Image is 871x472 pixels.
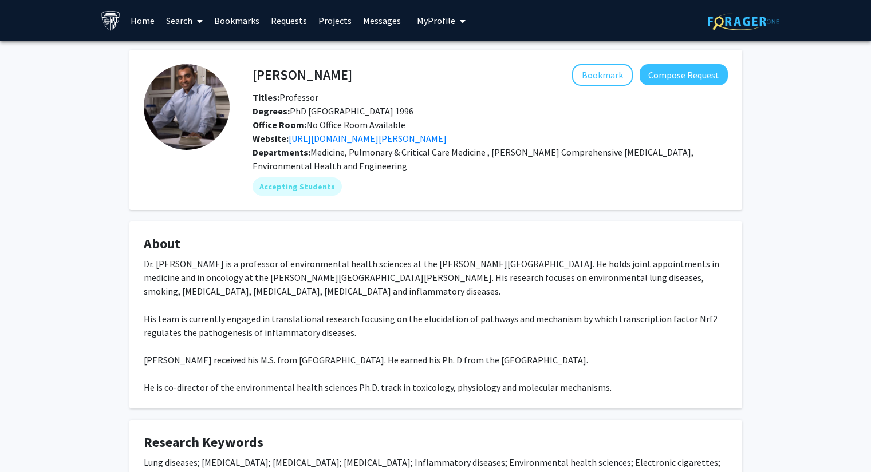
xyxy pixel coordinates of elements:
[253,105,290,117] b: Degrees:
[289,133,447,144] a: Opens in a new tab
[144,257,728,394] div: Dr. [PERSON_NAME] is a professor of environmental health sciences at the [PERSON_NAME][GEOGRAPHIC...
[253,119,405,130] span: No Office Room Available
[253,64,352,85] h4: [PERSON_NAME]
[640,64,728,85] button: Compose Request to Shyam Biswal
[125,1,160,41] a: Home
[253,146,310,158] b: Departments:
[144,434,728,451] h4: Research Keywords
[253,177,342,196] mat-chip: Accepting Students
[101,11,121,31] img: Johns Hopkins University Logo
[253,92,279,103] b: Titles:
[357,1,407,41] a: Messages
[253,105,413,117] span: PhD [GEOGRAPHIC_DATA] 1996
[572,64,633,86] button: Add Shyam Biswal to Bookmarks
[253,119,306,130] b: Office Room:
[313,1,357,41] a: Projects
[160,1,208,41] a: Search
[144,64,230,150] img: Profile Picture
[253,92,318,103] span: Professor
[9,421,49,463] iframe: Chat
[144,236,728,252] h4: About
[708,13,779,30] img: ForagerOne Logo
[417,15,455,26] span: My Profile
[253,133,289,144] b: Website:
[265,1,313,41] a: Requests
[208,1,265,41] a: Bookmarks
[253,146,693,172] span: Medicine, Pulmonary & Critical Care Medicine , [PERSON_NAME] Comprehensive [MEDICAL_DATA], Enviro...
